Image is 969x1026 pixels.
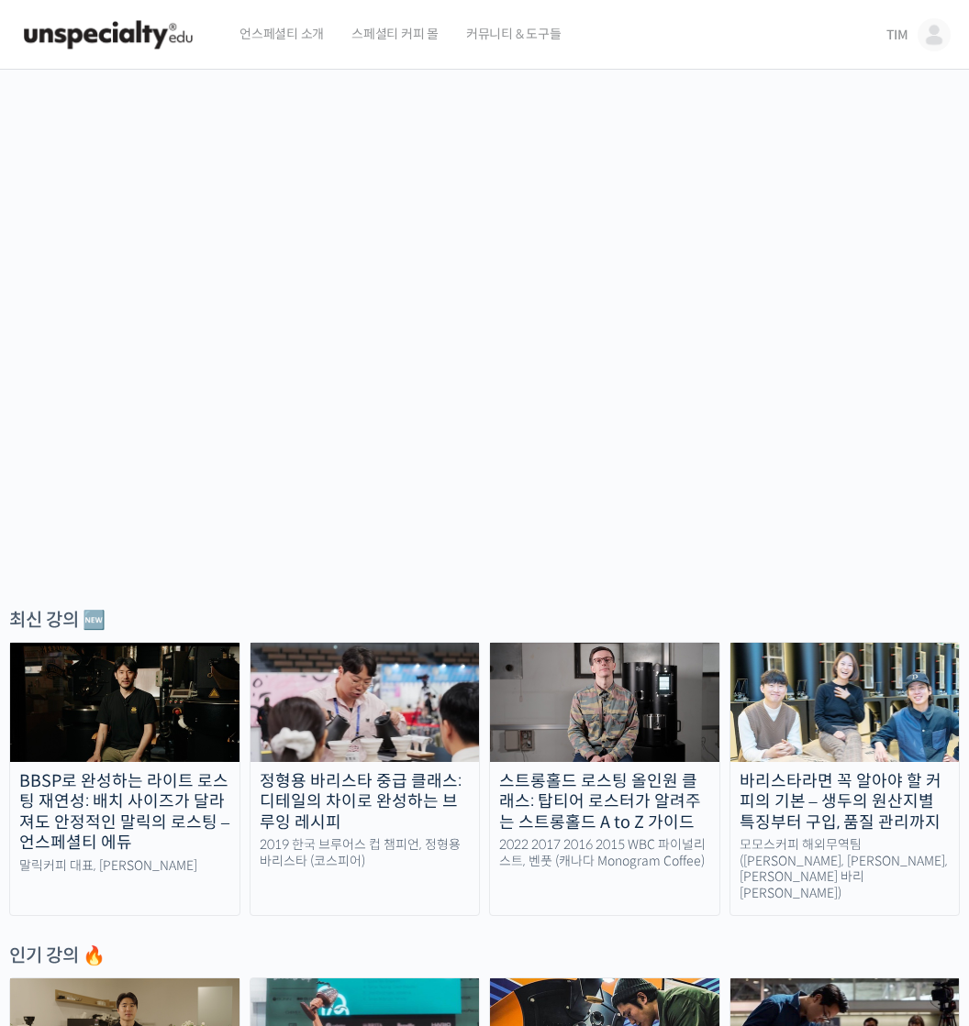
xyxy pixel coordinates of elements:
[251,837,480,869] div: 2019 한국 브루어스 컵 챔피언, 정형용 바리스타 (코스피어)
[10,858,239,875] div: 말릭커피 대표, [PERSON_NAME]
[9,608,960,633] div: 최신 강의 🆕
[10,643,239,762] img: malic-roasting-class_course-thumbnail.jpg
[886,27,908,43] span: TIM
[489,642,720,916] a: 스트롱홀드 로스팅 올인원 클래스: 탑티어 로스터가 알려주는 스트롱홀드 A to Z 가이드 2022 2017 2016 2015 WBC 파이널리스트, 벤풋 (캐나다 Monogra...
[251,643,480,762] img: advanced-brewing_course-thumbnail.jpeg
[730,771,960,833] div: 바리스타라면 꼭 알아야 할 커피의 기본 – 생두의 원산지별 특징부터 구입, 품질 관리까지
[490,837,719,869] div: 2022 2017 2016 2015 WBC 파이널리스트, 벤풋 (캐나다 Monogram Coffee)
[9,642,240,916] a: BBSP로 완성하는 라이트 로스팅 재연성: 배치 사이즈가 달라져도 안정적인 말릭의 로스팅 – 언스페셜티 에듀 말릭커피 대표, [PERSON_NAME]
[730,837,960,901] div: 모모스커피 해외무역팀 ([PERSON_NAME], [PERSON_NAME], [PERSON_NAME] 바리[PERSON_NAME])
[18,248,951,340] p: [PERSON_NAME]을 다하는 당신을 위해, 최고와 함께 만든 커피 클래스
[490,643,719,762] img: stronghold-roasting_course-thumbnail.jpg
[730,642,961,916] a: 바리스타라면 꼭 알아야 할 커피의 기본 – 생두의 원산지별 특징부터 구입, 품질 관리까지 모모스커피 해외무역팀 ([PERSON_NAME], [PERSON_NAME], [PER...
[730,643,960,762] img: momos_course-thumbnail.jpg
[251,771,480,833] div: 정형용 바리스타 중급 클래스: 디테일의 차이로 완성하는 브루잉 레시피
[9,943,960,968] div: 인기 강의 🔥
[18,348,951,374] p: 시간과 장소에 구애받지 않고, 검증된 커리큘럼으로
[10,771,239,854] div: BBSP로 완성하는 라이트 로스팅 재연성: 배치 사이즈가 달라져도 안정적인 말릭의 로스팅 – 언스페셜티 에듀
[250,642,481,916] a: 정형용 바리스타 중급 클래스: 디테일의 차이로 완성하는 브루잉 레시피 2019 한국 브루어스 컵 챔피언, 정형용 바리스타 (코스피어)
[490,771,719,833] div: 스트롱홀드 로스팅 올인원 클래스: 탑티어 로스터가 알려주는 스트롱홀드 A to Z 가이드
